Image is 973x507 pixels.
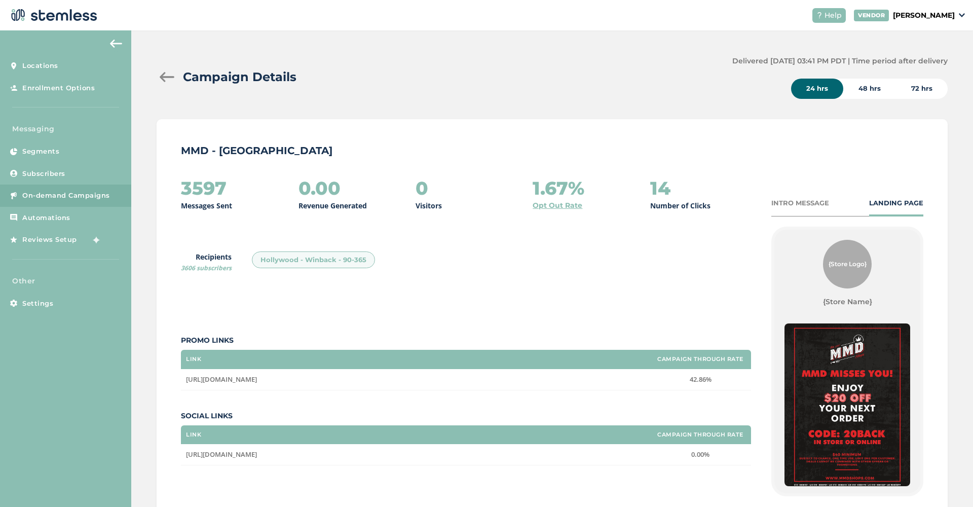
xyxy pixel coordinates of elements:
[22,235,77,245] span: Reviews Setup
[186,431,201,438] label: Link
[186,450,645,459] label: https://www.instagram.com/mmdsocal/?hl=en
[181,200,232,211] p: Messages Sent
[22,191,110,201] span: On-demand Campaigns
[22,61,58,71] span: Locations
[533,178,584,198] h2: 1.67%
[655,375,746,384] label: 42.86%
[959,13,965,17] img: icon_down-arrow-small-66adaf34.svg
[186,356,201,363] label: Link
[22,213,70,223] span: Automations
[8,5,97,25] img: logo-dark-0685b13c.svg
[791,79,843,99] div: 24 hrs
[85,230,105,250] img: glitter-stars-b7820f95.gif
[655,450,746,459] label: 0.00%
[22,299,53,309] span: Settings
[771,198,829,208] div: INTRO MESSAGE
[650,200,710,211] p: Number of Clicks
[22,147,59,157] span: Segments
[186,375,257,384] span: [URL][DOMAIN_NAME]
[691,450,709,459] span: 0.00%
[416,178,428,198] h2: 0
[181,335,751,346] label: Promo Links
[298,178,341,198] h2: 0.00
[690,375,712,384] span: 42.86%
[181,264,232,272] span: 3606 subscribers
[650,178,670,198] h2: 14
[183,68,296,86] h2: Campaign Details
[843,79,896,99] div: 48 hrs
[784,323,910,486] img: V2K6ZkXLBZJXqr7kyICtUfBescIQskS5wGMMenXI.png
[893,10,955,21] p: [PERSON_NAME]
[416,200,442,211] p: Visitors
[22,83,95,93] span: Enrollment Options
[657,431,743,438] label: Campaign Through Rate
[732,56,948,66] label: Delivered [DATE] 03:41 PM PDT | Time period after delivery
[922,458,973,507] iframe: Chat Widget
[657,356,743,363] label: Campaign Through Rate
[533,200,582,211] a: Opt Out Rate
[186,450,257,459] span: [URL][DOMAIN_NAME]
[869,198,923,208] div: LANDING PAGE
[181,251,232,273] label: Recipients
[896,79,948,99] div: 72 hrs
[186,375,645,384] label: https://mmdshops.com
[22,169,65,179] span: Subscribers
[181,411,751,421] label: Social Links
[181,143,923,158] p: MMD - [GEOGRAPHIC_DATA]
[252,251,375,269] div: Hollywood - Winback - 90-365
[825,10,842,21] span: Help
[110,40,122,48] img: icon-arrow-back-accent-c549486e.svg
[816,12,822,18] img: icon-help-white-03924b79.svg
[854,10,889,21] div: VENDOR
[823,297,872,307] label: {Store Name}
[829,260,867,269] span: {Store Logo}
[298,200,367,211] p: Revenue Generated
[181,178,227,198] h2: 3597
